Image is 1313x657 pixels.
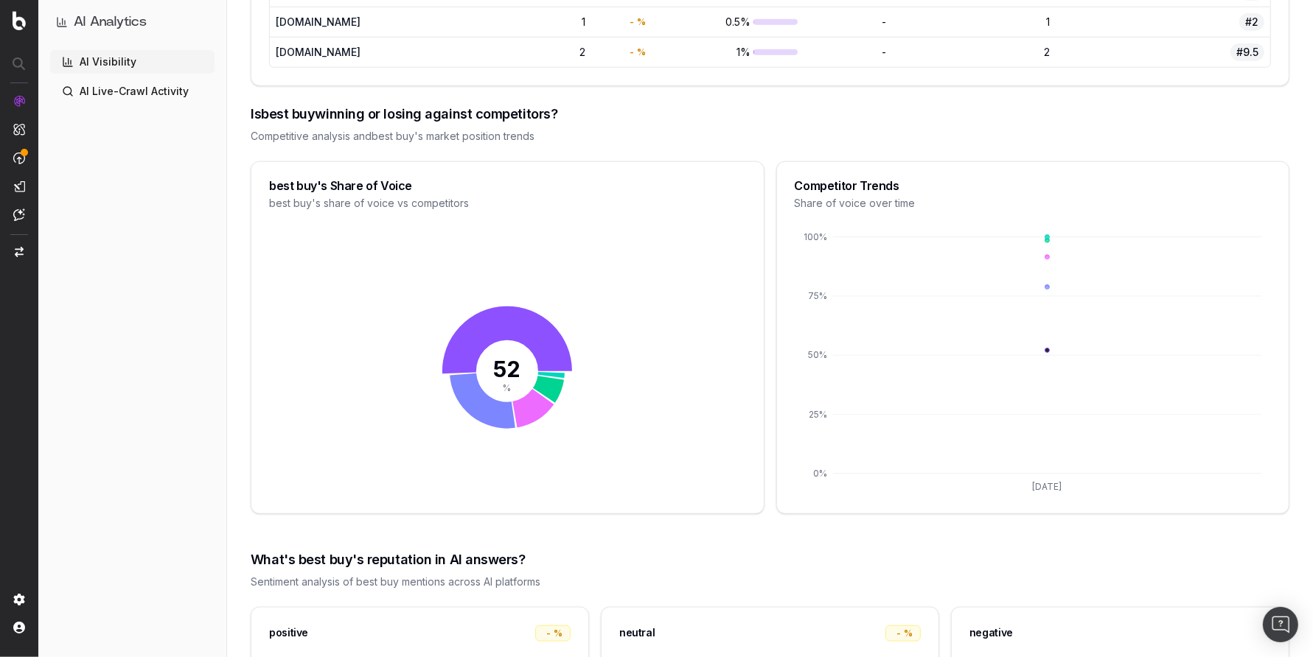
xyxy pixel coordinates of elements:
img: Analytics [13,95,25,107]
img: Studio [13,180,25,192]
div: - [809,45,886,60]
a: AI Live-Crawl Activity [50,80,215,103]
div: - [619,15,653,29]
div: 2 [535,45,585,60]
img: Intelligence [13,123,25,136]
div: negative [969,625,1013,640]
div: - [535,625,571,642]
div: Open Intercom Messenger [1263,607,1298,642]
span: % [554,628,563,639]
div: [DOMAIN_NAME] [276,45,430,60]
div: neutral [619,625,655,640]
div: What's best buy's reputation in AI answers? [251,549,1289,570]
a: AI Visibility [50,50,215,74]
div: 1 [535,15,585,29]
tspan: 0% [813,468,827,479]
div: 2 [898,45,1050,60]
span: #2 [1239,13,1264,31]
div: best buy's share of voice vs competitors [269,196,746,211]
img: My account [13,622,25,633]
img: Setting [13,594,25,605]
div: Share of voice over time [795,196,1272,211]
div: - [885,625,921,642]
img: Assist [13,208,25,221]
div: - [619,45,653,60]
button: AI Analytics [56,12,209,32]
div: 1 [898,15,1050,29]
div: 1% [665,45,798,60]
img: Switch project [15,247,24,257]
tspan: % [504,382,512,393]
div: Is best buy winning or losing against competitors? [251,104,1289,124]
span: % [904,628,913,639]
img: Activation [13,152,25,164]
tspan: 75% [808,290,827,301]
tspan: [DATE] [1033,482,1062,493]
div: - [809,15,886,29]
div: Sentiment analysis of best buy mentions across AI platforms [251,575,1289,589]
span: #9.5 [1230,43,1264,61]
tspan: 100% [804,231,827,242]
tspan: 25% [809,409,827,420]
div: best buy's Share of Voice [269,180,746,192]
span: % [637,16,646,28]
div: Competitive analysis and best buy 's market position trends [251,129,1289,144]
div: 0.5% [665,15,798,29]
div: positive [269,625,308,640]
div: [DOMAIN_NAME] [276,15,430,29]
div: Competitor Trends [795,180,1272,192]
h1: AI Analytics [74,12,147,32]
img: Botify logo [13,11,26,30]
tspan: 52 [494,356,521,382]
tspan: 50% [808,350,827,361]
span: % [637,46,646,58]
